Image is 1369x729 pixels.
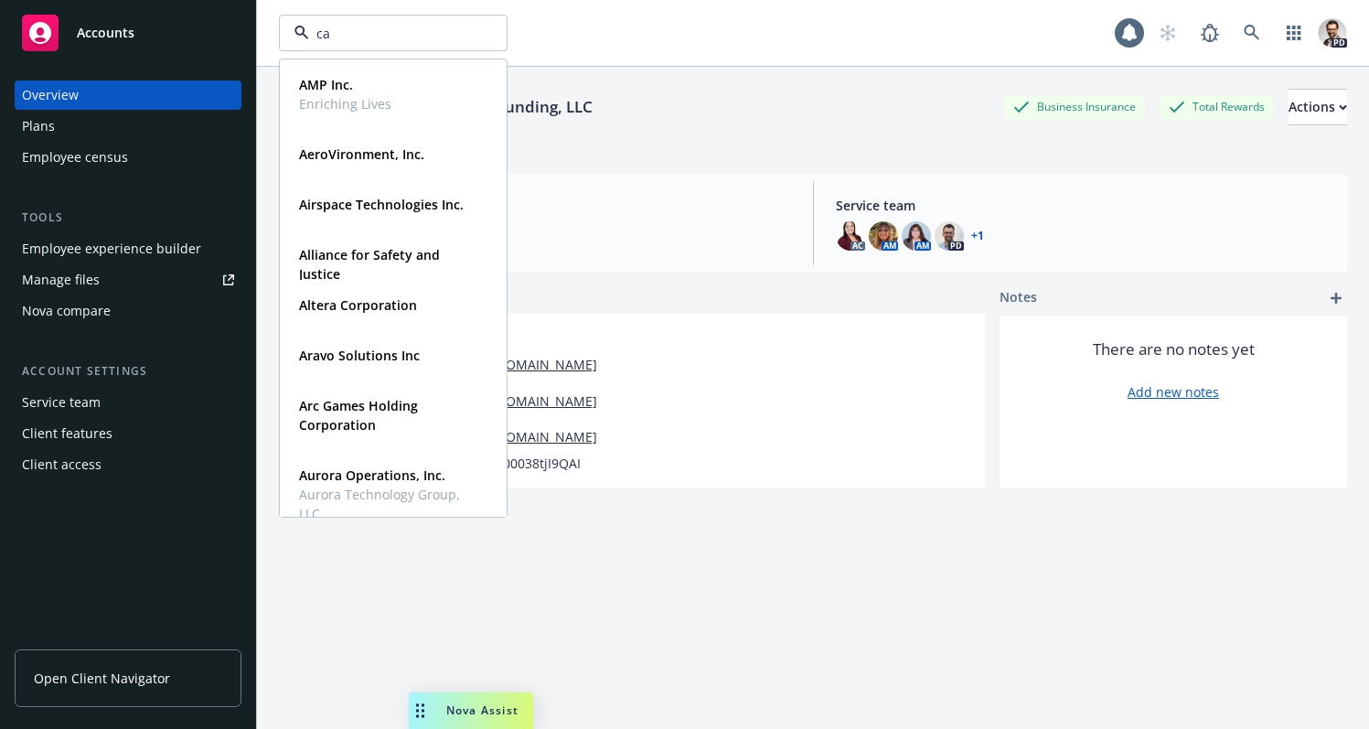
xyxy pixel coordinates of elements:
img: photo [902,221,931,251]
span: Enriching Lives [299,94,391,113]
div: Employee experience builder [22,234,201,263]
a: Search [1234,15,1270,51]
span: Notes [1000,287,1037,309]
a: Employee experience builder [15,234,241,263]
button: Nova Assist [409,692,533,729]
img: photo [869,221,898,251]
strong: Arc Games Holding Corporation [299,397,418,434]
div: Business Insurance [1004,95,1145,118]
a: [URL][DOMAIN_NAME] [459,427,597,446]
strong: Alliance for Safety and Justice [299,246,440,283]
strong: Aravo Solutions Inc [299,347,420,364]
span: EB [294,231,791,251]
span: There are no notes yet [1093,338,1255,360]
input: Filter by keyword [309,24,470,43]
div: Client features [22,419,112,448]
span: Account type [294,196,791,215]
img: photo [1318,18,1347,48]
div: Client access [22,450,102,479]
a: Employee census [15,143,241,172]
div: Service team [22,388,101,417]
a: Switch app [1276,15,1312,51]
div: Manage files [22,265,100,295]
a: Service team [15,388,241,417]
div: Total Rewards [1160,95,1274,118]
button: Actions [1289,89,1347,125]
div: Nova compare [22,296,111,326]
a: [URL][DOMAIN_NAME] [459,355,597,374]
strong: Aurora Operations, Inc. [299,466,445,484]
span: Open Client Navigator [34,669,170,688]
a: Accounts [15,7,241,59]
a: Client features [15,419,241,448]
a: [URL][DOMAIN_NAME] [459,391,597,411]
a: Manage files [15,265,241,295]
a: add [1325,287,1347,309]
span: Aurora Technology Group, LLC [299,485,484,523]
strong: AMP Inc. [299,76,353,93]
a: Plans [15,112,241,141]
div: Account settings [15,362,241,381]
strong: AeroVironment, Inc. [299,145,424,163]
a: Report a Bug [1192,15,1228,51]
span: Nova Assist [446,702,519,718]
img: photo [836,221,865,251]
strong: Altera Corporation [299,296,417,314]
div: Drag to move [409,692,432,729]
div: Plans [22,112,55,141]
span: 0018X000038tjI9QAI [459,454,581,473]
a: Start snowing [1150,15,1186,51]
a: Overview [15,80,241,110]
a: +1 [971,230,984,241]
div: Actions [1289,90,1347,124]
img: photo [935,221,964,251]
strong: Airspace Technologies Inc. [299,196,464,213]
div: Overview [22,80,79,110]
div: Tools [15,209,241,227]
a: Nova compare [15,296,241,326]
a: Add new notes [1128,382,1219,402]
div: Employee census [22,143,128,172]
span: Service team [836,196,1333,215]
span: Accounts [77,26,134,40]
a: Client access [15,450,241,479]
